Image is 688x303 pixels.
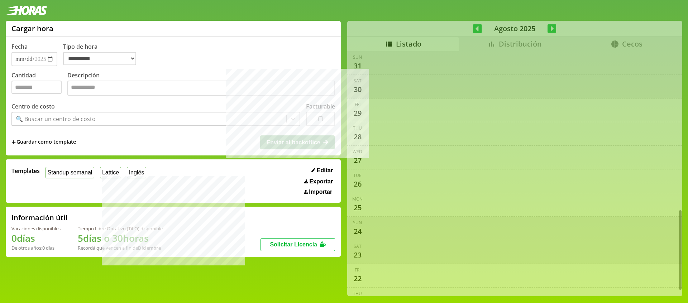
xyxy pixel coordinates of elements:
button: Inglés [127,167,146,178]
button: Editar [309,167,335,174]
span: Templates [11,167,40,175]
select: Tipo de hora [63,52,136,65]
h2: Información útil [11,213,68,222]
span: Solicitar Licencia [270,241,317,247]
span: Exportar [309,178,333,185]
div: Vacaciones disponibles [11,225,61,232]
h1: 0 días [11,232,61,245]
h1: 5 días o 30 horas [78,232,163,245]
div: Recordá que vencen a fin de [78,245,163,251]
button: Lattice [100,167,121,178]
span: Importar [309,189,332,195]
label: Facturable [306,102,335,110]
input: Cantidad [11,81,62,94]
button: Standup semanal [46,167,94,178]
button: Exportar [302,178,335,185]
button: Solicitar Licencia [261,238,335,251]
label: Fecha [11,43,28,50]
label: Centro de costo [11,102,55,110]
div: De otros años: 0 días [11,245,61,251]
b: Diciembre [138,245,161,251]
span: Editar [317,167,333,174]
span: +Guardar como template [11,138,76,146]
textarea: Descripción [67,81,335,96]
label: Cantidad [11,71,67,97]
span: + [11,138,16,146]
label: Tipo de hora [63,43,142,66]
label: Descripción [67,71,335,97]
div: Tiempo Libre Optativo (TiLO) disponible [78,225,163,232]
h1: Cargar hora [11,24,53,33]
img: logotipo [6,6,47,15]
div: 🔍 Buscar un centro de costo [16,115,96,123]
